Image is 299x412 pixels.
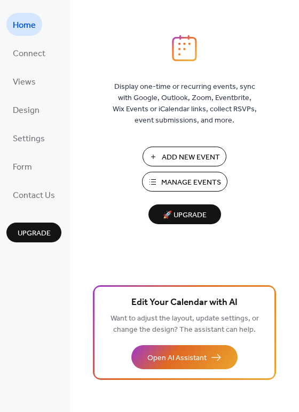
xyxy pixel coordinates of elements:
[6,41,52,64] a: Connect
[147,353,207,364] span: Open AI Assistant
[161,177,221,188] span: Manage Events
[6,223,61,242] button: Upgrade
[13,17,36,34] span: Home
[6,155,38,178] a: Form
[13,131,45,147] span: Settings
[172,35,196,62] img: logo_icon.svg
[13,159,32,176] span: Form
[131,295,238,310] span: Edit Your Calendar with AI
[6,98,46,121] a: Design
[142,172,227,192] button: Manage Events
[13,74,36,90] span: Views
[155,208,215,223] span: 🚀 Upgrade
[111,311,259,337] span: Want to adjust the layout, update settings, or change the design? The assistant can help.
[18,228,51,239] span: Upgrade
[131,345,238,369] button: Open AI Assistant
[162,152,220,163] span: Add New Event
[13,45,45,62] span: Connect
[13,187,55,204] span: Contact Us
[6,183,61,206] a: Contact Us
[6,126,51,149] a: Settings
[6,13,42,36] a: Home
[148,204,221,224] button: 🚀 Upgrade
[13,102,40,119] span: Design
[113,81,257,126] span: Display one-time or recurring events, sync with Google, Outlook, Zoom, Eventbrite, Wix Events or ...
[6,70,42,93] a: Views
[143,147,226,166] button: Add New Event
